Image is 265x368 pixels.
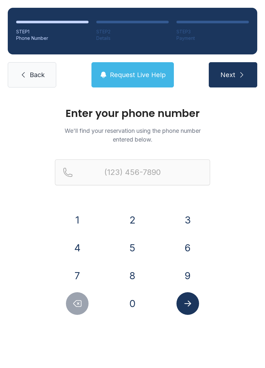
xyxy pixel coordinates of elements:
[55,108,210,119] h1: Enter your phone number
[16,29,89,35] div: STEP 1
[96,35,169,41] div: Details
[176,292,199,315] button: Submit lookup form
[121,209,144,231] button: 2
[55,159,210,185] input: Reservation phone number
[121,236,144,259] button: 5
[176,29,249,35] div: STEP 3
[66,236,89,259] button: 4
[66,209,89,231] button: 1
[121,264,144,287] button: 8
[30,70,45,79] span: Back
[176,264,199,287] button: 9
[55,126,210,144] p: We'll find your reservation using the phone number entered below.
[176,209,199,231] button: 3
[176,35,249,41] div: Payment
[110,70,166,79] span: Request Live Help
[220,70,235,79] span: Next
[16,35,89,41] div: Phone Number
[66,264,89,287] button: 7
[96,29,169,35] div: STEP 2
[121,292,144,315] button: 0
[176,236,199,259] button: 6
[66,292,89,315] button: Delete number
